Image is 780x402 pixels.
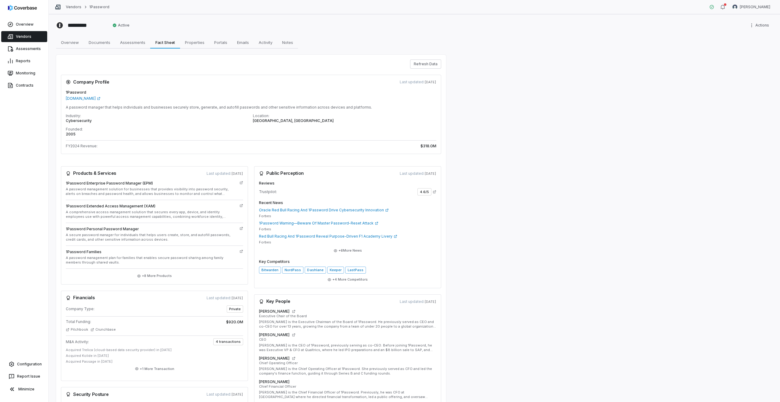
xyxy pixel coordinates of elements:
[327,267,344,274] a: Keeper
[66,339,89,344] span: M&A Activity:
[66,187,237,196] p: A password management solution for businesses that provides visibility into password security, al...
[259,320,436,329] p: [PERSON_NAME] is the Executive Chairman of the Board of 1Password. He previously served as CEO an...
[89,5,109,9] a: 1Password
[153,38,178,46] span: Fact Sheet
[227,305,243,313] span: private
[259,343,436,352] p: [PERSON_NAME] is the CEO of 1Password, previously serving as co-CEO. Before joining 1Password, he...
[66,89,436,95] h4: 1Password
[213,338,243,345] span: 4 transactions
[66,249,237,254] h4: 1Password Families
[66,296,94,300] h3: Financials
[259,214,271,218] span: Forbes
[740,5,770,9] span: [PERSON_NAME]
[207,171,243,176] span: Last updated:
[66,113,81,118] span: Industry:
[66,80,109,84] h3: Company Profile
[417,188,436,196] a: 4.6/5
[133,363,176,374] button: +1 More Transaction
[66,256,237,265] p: A password management plan for families that enables secure password sharing among family members...
[226,319,243,325] span: $920.0M
[66,354,243,358] div: Acquired Kolide in [DATE]
[259,314,436,318] p: Executive Chair of the Board
[282,267,303,274] a: NordPass
[66,392,108,397] h3: Security Posture
[259,309,289,314] h4: [PERSON_NAME]
[231,296,243,300] span: [DATE]
[207,296,243,300] span: Last updated:
[66,118,249,123] p: Cybersecurity
[2,383,46,395] button: Minimize
[417,188,431,196] span: 4.6 /5
[259,208,436,213] a: Oracle Red Bull Racing And 1Password Drive Cybersecurity Innovation
[231,392,243,397] span: [DATE]
[729,2,774,12] button: Lili Jiang avatar[PERSON_NAME]
[66,327,88,332] a: Pitchbook
[66,127,83,131] span: Founded:
[66,132,249,137] p: 2005
[86,38,113,46] span: Documents
[400,80,436,84] span: Last updated:
[212,38,230,46] span: Portals
[66,144,97,149] span: FY2024 Revenue:
[58,38,81,46] span: Overview
[8,5,37,11] img: logo-D7KZi-bG.svg
[183,38,207,46] span: Properties
[259,200,436,205] h4: Recent News
[235,38,251,46] span: Emails
[259,259,436,264] h4: Key Competitors
[259,227,271,232] span: Forbes
[400,299,436,304] span: Last updated:
[424,300,436,304] span: [DATE]
[66,96,101,101] a: [DOMAIN_NAME]
[66,227,237,232] h4: 1Password Personal Password Manager
[259,332,289,337] h4: [PERSON_NAME]
[747,21,773,30] button: More actions
[259,356,289,361] h4: [PERSON_NAME]
[256,38,275,46] span: Activity
[112,23,129,28] span: Active
[231,171,243,176] span: [DATE]
[305,267,326,274] a: Dashlane
[400,171,436,176] span: Last updated:
[2,371,46,382] button: Report Issue
[66,233,237,242] p: A secure password manager for individuals that helps users create, store, and autofill passwords,...
[259,367,436,376] p: [PERSON_NAME] is the Chief Operating Officer at 1Password. She previously served as CFO and led t...
[259,240,271,245] span: Forbes
[66,359,243,364] div: Acquired Passage in [DATE]
[410,59,441,69] button: Refresh Data
[66,210,237,219] p: A comprehensive access management solution that secures every app, device, and identity employees...
[66,5,81,9] a: Vendors
[259,384,436,389] p: Chief Financial Officer
[1,19,47,30] a: Overview
[259,267,281,274] a: Bitwarden
[259,379,289,384] h4: [PERSON_NAME]
[259,299,290,304] h3: Key People
[332,245,364,256] button: +6More News
[280,38,296,46] span: Notes
[345,267,366,274] a: LastPass
[66,319,91,324] span: Total Funding:
[135,271,174,282] button: +8 More Products
[1,31,47,42] a: Vendors
[66,204,237,209] h4: 1Password Extended Access Management (XAM)
[259,181,436,186] h4: Reviews
[207,392,243,397] span: Last updated:
[118,38,148,46] span: Assessments
[732,5,737,9] img: Lili Jiang avatar
[259,189,277,194] span: Trustpilot:
[424,171,436,176] span: [DATE]
[1,43,47,54] a: Assessments
[1,68,47,79] a: Monitoring
[326,274,370,285] button: +4 More Competitors
[2,359,46,370] a: Configuration
[259,234,436,239] a: Red Bull Racing And 1Password Reveal Purpose-Driven F1 Academy Livery
[259,337,436,342] p: CEO
[1,56,47,66] a: Reports
[253,118,436,123] p: [GEOGRAPHIC_DATA], [GEOGRAPHIC_DATA]
[66,181,237,186] h4: 1Password Enterprise Password Manager (EPM)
